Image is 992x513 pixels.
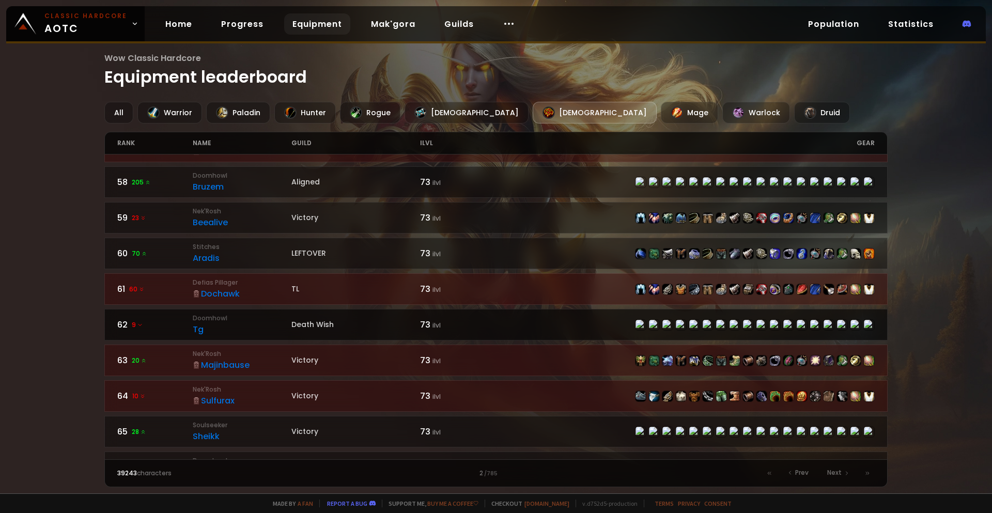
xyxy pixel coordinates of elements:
img: item-11815 [797,391,807,401]
img: item-16947 [636,284,646,294]
img: item-23200 [850,284,861,294]
img: item-19348 [837,213,847,223]
div: Victory [291,426,420,437]
img: item-19140 [756,213,767,223]
div: Hunter [274,102,336,123]
span: Prev [795,468,809,477]
img: item-21458 [743,284,753,294]
img: item-19397 [770,284,780,294]
small: ilvl [432,392,441,401]
img: item-19140 [756,284,767,294]
div: Bruzem [193,180,291,193]
span: Support me, [382,500,478,507]
small: Defias Pillager [193,278,291,287]
a: Statistics [880,13,942,35]
a: Privacy [678,500,700,507]
img: item-16943 [743,248,753,259]
img: item-21467 [689,391,700,401]
div: 73 [420,283,496,296]
a: Consent [704,500,732,507]
div: LEFTOVER [291,248,420,259]
img: item-18812 [743,391,753,401]
img: item-19430 [810,284,820,294]
h1: Equipment leaderboard [104,52,888,89]
img: item-19890 [824,213,834,223]
small: ilvl [432,250,441,258]
img: item-19890 [837,248,847,259]
img: item-154 [676,355,686,366]
img: item-23200 [850,391,861,401]
a: 6528 SoulseekerSheikkVictory73 ilvlitem-22720item-18723item-22234item-22409item-18327item-19899it... [104,416,888,447]
img: item-19380 [703,391,713,401]
img: item-22939 [770,213,780,223]
img: item-16949 [716,284,726,294]
img: item-22395 [864,248,874,259]
a: Equipment [284,13,350,35]
div: 73 [420,176,496,189]
a: Terms [655,500,674,507]
div: gear [496,132,875,154]
img: item-13965 [810,391,820,401]
div: TL [291,284,420,294]
span: Wow Classic Hardcore [104,52,888,65]
div: Sheikk [193,430,291,443]
img: item-23200 [864,355,874,366]
img: item-16947 [636,213,646,223]
a: Report a bug [327,500,367,507]
img: item-18327 [703,355,713,366]
small: Doomhowl [193,171,291,180]
small: Nek'Rosh [193,385,291,394]
img: item-19360 [824,284,834,294]
small: Nek'Rosh [193,207,291,216]
div: Victory [291,355,420,366]
span: Made by [267,500,313,507]
img: item-21620 [783,355,794,366]
div: Aligned [291,177,420,188]
img: item-21507 [649,248,659,259]
small: ilvl [432,178,441,187]
img: item-22720 [636,248,646,259]
img: item-21690 [649,284,659,294]
a: a fan [298,500,313,507]
img: item-16945 [662,355,673,366]
img: item-18471 [797,248,807,259]
small: Stitches [193,242,291,252]
div: Rogue [340,102,400,123]
a: Buy me a coffee [427,500,478,507]
div: guild [291,132,420,154]
small: ilvl [432,214,441,223]
img: item-18875 [703,213,713,223]
img: item-21669 [636,355,646,366]
span: 28 [132,427,146,437]
div: 73 [420,247,496,260]
a: 6320 Nek'RoshMajinbauseVictory73 ilvlitem-21669item-21507item-16945item-154item-16950item-18327it... [104,345,888,376]
img: item-18810 [662,213,673,223]
img: item-16950 [689,355,700,366]
img: item-16949 [716,213,726,223]
img: item-19950 [810,248,820,259]
img: item-5976 [864,213,874,223]
a: 6070 StitchesAradisLEFTOVER73 ilvlitem-22720item-21507item-22234item-154item-13346item-19162item-... [104,238,888,269]
small: ilvl [432,356,441,365]
a: Guilds [436,13,482,35]
img: item-19950 [797,213,807,223]
div: 65 [117,425,193,438]
img: item-12930 [783,213,794,223]
img: item-22469 [756,355,767,366]
div: Warrior [137,102,202,123]
div: 59 [117,211,193,224]
a: 58205 DoomhowlBruzemAligned73 ilvlitem-16947item-19885item-18810item-11840item-19828item-19829ite... [104,166,888,198]
img: item-19348 [850,355,861,366]
img: item-21645 [730,391,740,401]
img: item-22471 [743,355,753,366]
div: 73 [420,211,496,224]
img: item-17106 [837,284,847,294]
img: item-13969 [730,213,740,223]
span: 39243 [117,469,137,477]
div: Majinbause [193,359,291,371]
img: item-53 [676,391,686,401]
span: 20 [132,356,147,365]
img: item-19131 [730,248,740,259]
div: Victory [291,212,420,223]
img: item-19162 [703,248,713,259]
